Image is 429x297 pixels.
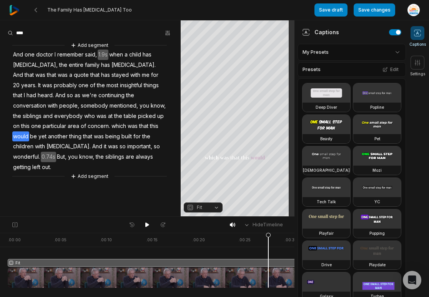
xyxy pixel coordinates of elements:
[111,121,127,131] span: which
[96,80,106,91] span: the
[37,90,55,101] span: heard.
[84,60,100,70] span: family
[410,71,425,77] span: Settings
[47,7,132,13] span: The Family Has [MEDICAL_DATA] Too
[80,101,109,111] span: somebody
[12,70,24,80] span: And
[113,111,123,121] span: the
[68,131,82,142] span: thing
[68,60,84,70] span: entire
[321,262,332,268] h3: Drive
[24,50,35,60] span: one
[83,111,96,121] span: who
[124,50,128,60] span: a
[150,101,166,111] span: know,
[23,90,26,101] span: I
[58,101,80,111] span: people,
[81,90,98,101] span: we're
[12,60,58,70] span: [MEDICAL_DATA],
[143,80,160,91] span: things
[22,111,42,121] span: siblings
[403,271,421,289] div: Open Intercom Messenger
[12,111,22,121] span: the
[241,219,285,231] button: HideTimeline
[29,131,38,142] span: be
[78,80,89,91] span: one
[32,162,41,173] span: left
[53,80,78,91] span: probably
[317,199,336,205] h3: Tech Talk
[91,141,103,152] span: And
[100,70,111,80] span: has
[130,70,141,80] span: with
[34,141,46,152] span: with
[20,121,30,131] span: this
[67,152,78,162] span: you
[84,50,98,60] span: said,
[127,121,138,131] span: was
[380,65,401,75] button: Edit
[303,167,350,173] h3: [DEMOGRAPHIC_DATA]
[107,111,113,121] span: at
[156,111,165,121] span: up
[302,28,339,36] div: Captions
[354,3,395,17] button: Save changes
[369,230,385,236] h3: Popping
[42,121,67,131] span: particular
[47,101,58,111] span: with
[66,90,74,101] span: so
[142,50,152,60] span: has
[121,131,133,142] span: built
[119,80,143,91] span: insightful
[67,121,80,131] span: area
[68,70,73,80] span: a
[37,80,42,91] span: It
[20,80,37,91] span: years.
[108,50,124,60] span: when
[47,131,68,142] span: another
[370,104,384,110] h3: Popline
[74,90,81,101] span: as
[12,50,24,60] span: And
[197,204,202,211] span: Fit
[55,90,66,101] span: And
[35,70,46,80] span: was
[106,80,119,91] span: most
[125,90,135,101] span: the
[100,60,111,70] span: has
[35,50,54,60] span: doctor
[103,141,107,152] span: it
[314,3,348,17] button: Save draft
[119,141,126,152] span: so
[137,111,156,121] span: picked
[149,121,159,131] span: this
[12,80,20,91] span: 20
[410,56,425,77] button: Settings
[320,136,333,142] h3: Beasty
[12,141,34,152] span: children
[56,152,67,162] span: But,
[24,70,35,80] span: that
[38,131,47,142] span: yet
[125,152,135,162] span: are
[372,167,382,173] h3: Mozi
[105,131,121,142] span: being
[128,50,142,60] span: child
[95,152,105,162] span: the
[89,80,96,91] span: of
[57,50,84,60] span: remember
[41,152,56,162] span: 0.74s
[69,172,110,181] button: Add segment
[87,121,111,131] span: concern.
[9,5,20,15] img: reap
[105,152,125,162] span: siblings
[111,70,130,80] span: stayed
[369,262,386,268] h3: Playdate
[90,70,100,80] span: that
[12,152,41,162] span: wonderful.
[298,44,406,61] div: My Presets
[138,121,149,131] span: that
[98,90,125,101] span: continuing
[150,70,159,80] span: for
[54,50,57,60] span: I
